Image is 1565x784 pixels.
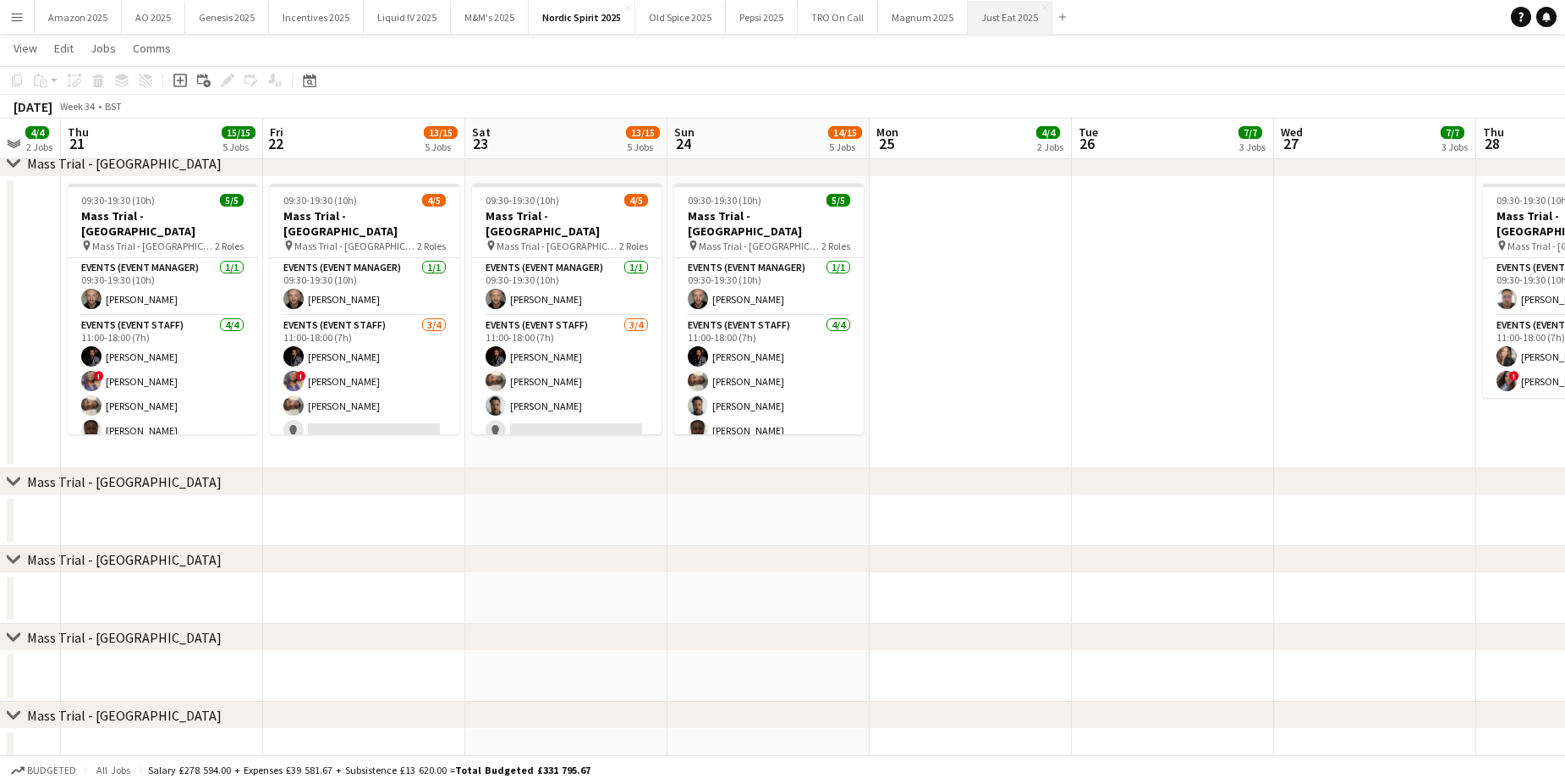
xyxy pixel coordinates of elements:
span: Tue [1079,124,1098,140]
div: Salary £278 594.00 + Expenses £39 581.67 + Subsistence £13 620.00 = [148,764,590,776]
div: 2 Jobs [26,141,52,153]
span: Mass Trial - [GEOGRAPHIC_DATA] [497,240,619,252]
app-job-card: 09:30-19:30 (10h)4/5Mass Trial - [GEOGRAPHIC_DATA] Mass Trial - [GEOGRAPHIC_DATA]2 RolesEvents (E... [472,184,662,434]
app-job-card: 09:30-19:30 (10h)5/5Mass Trial - [GEOGRAPHIC_DATA] Mass Trial - [GEOGRAPHIC_DATA]2 RolesEvents (E... [68,184,257,434]
span: 13/15 [424,126,458,139]
button: TRO On Call [798,1,878,34]
a: Edit [47,37,80,59]
span: Jobs [91,41,116,56]
span: Mass Trial - [GEOGRAPHIC_DATA] [92,240,215,252]
div: 5 Jobs [627,141,659,153]
app-job-card: 09:30-19:30 (10h)4/5Mass Trial - [GEOGRAPHIC_DATA] Mass Trial - [GEOGRAPHIC_DATA]2 RolesEvents (E... [270,184,459,434]
h3: Mass Trial - [GEOGRAPHIC_DATA] [270,208,459,239]
button: Liquid IV 2025 [364,1,451,34]
span: Edit [54,41,74,56]
span: Budgeted [27,765,76,776]
div: Mass Trial - [GEOGRAPHIC_DATA] [27,473,222,490]
span: 22 [267,134,283,153]
span: All jobs [93,764,134,776]
span: Total Budgeted £331 795.67 [455,764,590,776]
app-card-role: Events (Event Manager)1/109:30-19:30 (10h)[PERSON_NAME] [270,258,459,316]
app-card-role: Events (Event Manager)1/109:30-19:30 (10h)[PERSON_NAME] [674,258,864,316]
div: 5 Jobs [222,141,255,153]
span: View [14,41,37,56]
h3: Mass Trial - [GEOGRAPHIC_DATA] [674,208,864,239]
div: 2 Jobs [1037,141,1063,153]
div: BST [105,100,122,113]
span: 7/7 [1441,126,1464,139]
span: ! [296,371,306,381]
div: [DATE] [14,98,52,115]
h3: Mass Trial - [GEOGRAPHIC_DATA] [68,208,257,239]
app-card-role: Events (Event Staff)3/411:00-18:00 (7h)[PERSON_NAME]![PERSON_NAME][PERSON_NAME] [270,316,459,447]
button: Just Eat 2025 [968,1,1052,34]
h3: Mass Trial - [GEOGRAPHIC_DATA] [472,208,662,239]
span: 4/4 [25,126,49,139]
span: 09:30-19:30 (10h) [486,194,559,207]
span: 14/15 [828,126,862,139]
button: Nordic Spirit 2025 [529,1,635,34]
div: Mass Trial - [GEOGRAPHIC_DATA] [27,629,222,646]
div: 5 Jobs [829,141,861,153]
div: 3 Jobs [1239,141,1266,153]
span: Wed [1281,124,1303,140]
span: 09:30-19:30 (10h) [283,194,357,207]
span: ! [94,371,104,381]
app-card-role: Events (Event Manager)1/109:30-19:30 (10h)[PERSON_NAME] [68,258,257,316]
span: 27 [1278,134,1303,153]
span: 2 Roles [619,240,648,252]
div: Mass Trial - [GEOGRAPHIC_DATA] [27,551,222,568]
button: Incentives 2025 [269,1,364,34]
span: 09:30-19:30 (10h) [81,194,155,207]
span: 2 Roles [821,240,850,252]
app-card-role: Events (Event Staff)4/411:00-18:00 (7h)[PERSON_NAME][PERSON_NAME][PERSON_NAME][PERSON_NAME] [674,316,864,447]
span: Thu [68,124,89,140]
a: Comms [126,37,178,59]
span: Mon [876,124,898,140]
button: Amazon 2025 [35,1,122,34]
span: 28 [1480,134,1504,153]
button: AO 2025 [122,1,185,34]
span: 25 [874,134,898,153]
span: 23 [469,134,491,153]
div: Mass Trial - [GEOGRAPHIC_DATA] [27,707,222,724]
span: 21 [65,134,89,153]
span: Week 34 [56,100,98,113]
span: Mass Trial - [GEOGRAPHIC_DATA] [294,240,417,252]
span: 09:30-19:30 (10h) [688,194,761,207]
button: Magnum 2025 [878,1,968,34]
span: Thu [1483,124,1504,140]
div: 3 Jobs [1441,141,1468,153]
span: 15/15 [222,126,255,139]
span: 5/5 [826,194,850,207]
app-card-role: Events (Event Manager)1/109:30-19:30 (10h)[PERSON_NAME] [472,258,662,316]
span: Comms [133,41,171,56]
span: 4/4 [1036,126,1060,139]
span: 2 Roles [215,240,244,252]
button: M&M's 2025 [451,1,529,34]
div: 5 Jobs [425,141,457,153]
span: 5/5 [220,194,244,207]
span: Sun [674,124,695,140]
app-job-card: 09:30-19:30 (10h)5/5Mass Trial - [GEOGRAPHIC_DATA] Mass Trial - [GEOGRAPHIC_DATA]2 RolesEvents (E... [674,184,864,434]
span: Mass Trial - [GEOGRAPHIC_DATA] [699,240,821,252]
span: 4/5 [422,194,446,207]
div: Mass Trial - [GEOGRAPHIC_DATA] [27,155,222,172]
span: 24 [672,134,695,153]
span: 26 [1076,134,1098,153]
a: Jobs [84,37,123,59]
button: Budgeted [8,761,79,780]
span: Fri [270,124,283,140]
button: Old Spice 2025 [635,1,726,34]
button: Pepsi 2025 [726,1,798,34]
span: 2 Roles [417,240,446,252]
span: Sat [472,124,491,140]
button: Genesis 2025 [185,1,269,34]
span: ! [1509,371,1519,381]
span: 13/15 [626,126,660,139]
span: 7/7 [1238,126,1262,139]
